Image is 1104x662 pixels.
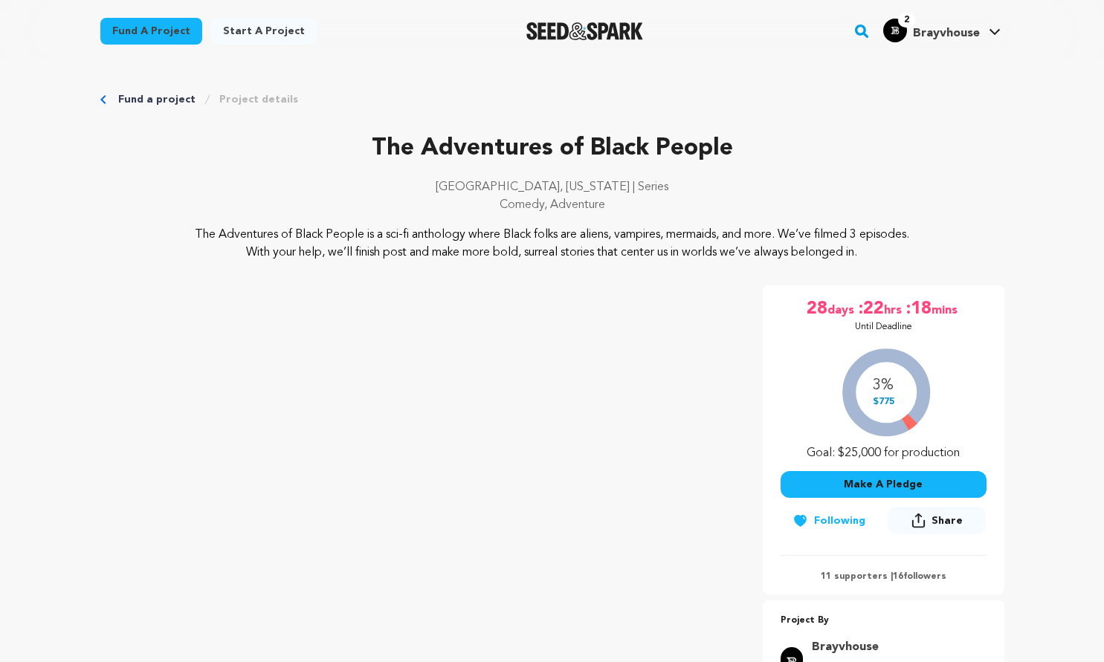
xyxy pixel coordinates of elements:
span: :18 [905,297,932,321]
img: Seed&Spark Logo Dark Mode [526,22,643,40]
span: mins [932,297,961,321]
span: 2 [898,13,915,27]
span: Brayvhouse [913,27,980,39]
div: Breadcrumb [100,92,1004,107]
p: Project By [781,612,987,629]
p: Until Deadline [855,321,912,333]
a: Goto Brayvhouse profile [812,638,978,656]
img: 66b312189063c2cc.jpg [883,19,907,42]
span: Brayvhouse's Profile [880,16,1004,47]
a: Fund a project [118,92,196,107]
button: Share [888,507,986,534]
span: days [827,297,857,321]
span: 28 [807,297,827,321]
a: Seed&Spark Homepage [526,22,643,40]
p: The Adventures of Black People is a sci-fi anthology where Black folks are aliens, vampires, merm... [190,226,914,262]
span: hrs [884,297,905,321]
button: Following [781,507,877,534]
p: Comedy, Adventure [100,196,1004,214]
a: Fund a project [100,18,202,45]
span: 16 [893,572,903,581]
a: Brayvhouse's Profile [880,16,1004,42]
span: Share [888,507,986,540]
p: 11 supporters | followers [781,571,987,583]
div: Brayvhouse's Profile [883,19,980,42]
a: Project details [219,92,298,107]
span: :22 [857,297,884,321]
p: [GEOGRAPHIC_DATA], [US_STATE] | Series [100,178,1004,196]
p: The Adventures of Black People [100,131,1004,166]
a: Start a project [211,18,317,45]
button: Make A Pledge [781,471,987,498]
span: Share [932,513,963,528]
